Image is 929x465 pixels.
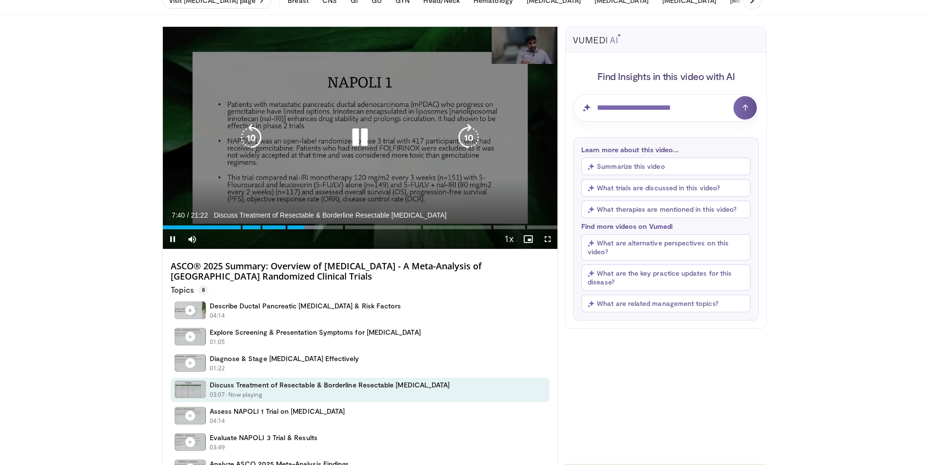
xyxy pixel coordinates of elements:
[210,302,401,310] h4: Describe Ductal Pancreatic [MEDICAL_DATA] & Risk Factors
[573,34,621,43] img: vumedi-ai-logo.svg
[210,328,421,337] h4: Explore Screening & Presentation Symptoms for [MEDICAL_DATA]
[573,70,759,82] h4: Find Insights in this video with AI
[163,225,558,229] div: Progress Bar
[210,311,225,320] p: 04:14
[210,417,225,425] p: 04:14
[581,145,751,154] p: Learn more about this video...
[210,443,225,452] p: 03:49
[210,390,225,399] p: 03:07
[593,336,739,458] iframe: Advertisement
[581,222,751,230] p: Find more videos on Vumedi
[198,285,209,295] span: 8
[518,229,538,249] button: Enable picture-in-picture mode
[581,201,751,218] button: What therapies are mentioned in this video?
[499,229,518,249] button: Playback Rate
[538,229,557,249] button: Fullscreen
[171,261,550,282] h4: ASCO® 2025 Summary: Overview of [MEDICAL_DATA] - A Meta-Analysis of [GEOGRAPHIC_DATA] Randomized ...
[171,285,209,295] p: Topics
[210,338,225,346] p: 01:05
[225,390,262,399] p: - Now playing
[210,381,450,389] h4: Discuss Treatment of Resectable & Borderline Resectable [MEDICAL_DATA]
[210,433,317,442] h4: Evaluate NAPOLI 3 Trial & Results
[172,211,185,219] span: 7:40
[210,354,359,363] h4: Diagnose & Stage [MEDICAL_DATA] Effectively
[163,27,558,249] video-js: Video Player
[581,158,751,175] button: Summarize this video
[210,407,345,416] h4: Assess NAPOLI 1 Trial on [MEDICAL_DATA]
[182,229,202,249] button: Mute
[191,211,208,219] span: 21:22
[187,211,189,219] span: /
[581,295,751,312] button: What are related management topics?
[214,211,446,220] span: Discuss Treatment of Resectable & Borderline Resectable [MEDICAL_DATA]
[581,234,751,261] button: What are alternative perspectives on this video?
[581,264,751,291] button: What are the key practice updates for this disease?
[573,94,759,121] input: Question for AI
[210,364,225,373] p: 01:22
[581,179,751,197] button: What trials are discussed in this video?
[163,229,182,249] button: Pause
